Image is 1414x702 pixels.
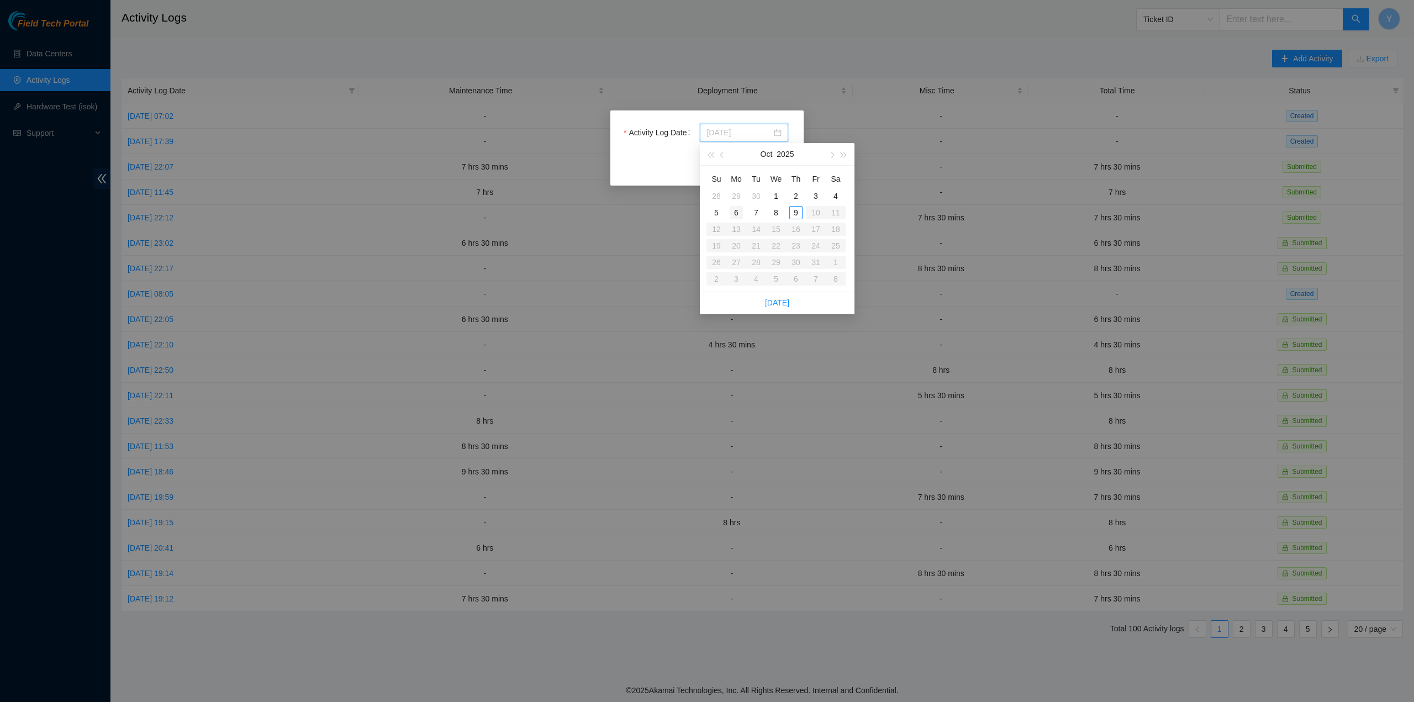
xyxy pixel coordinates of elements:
[777,143,794,165] button: 2025
[806,170,826,188] th: Fr
[809,189,822,203] div: 3
[750,206,763,219] div: 7
[766,204,786,221] td: 2025-10-08
[789,189,803,203] div: 2
[766,188,786,204] td: 2025-10-01
[826,188,846,204] td: 2025-10-04
[706,204,726,221] td: 2025-10-05
[806,188,826,204] td: 2025-10-03
[726,170,746,188] th: Mo
[746,170,766,188] th: Tu
[710,206,723,219] div: 5
[706,170,726,188] th: Su
[730,189,743,203] div: 29
[706,188,726,204] td: 2025-09-28
[710,189,723,203] div: 28
[730,206,743,219] div: 6
[761,143,773,165] button: Oct
[706,126,772,139] input: Activity Log Date
[786,204,806,221] td: 2025-10-09
[769,206,783,219] div: 8
[766,170,786,188] th: We
[726,204,746,221] td: 2025-10-06
[786,170,806,188] th: Th
[624,124,694,141] label: Activity Log Date
[726,188,746,204] td: 2025-09-29
[826,170,846,188] th: Sa
[765,298,789,307] a: [DATE]
[786,188,806,204] td: 2025-10-02
[746,204,766,221] td: 2025-10-07
[769,189,783,203] div: 1
[829,189,842,203] div: 4
[750,189,763,203] div: 30
[746,188,766,204] td: 2025-09-30
[789,206,803,219] div: 9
